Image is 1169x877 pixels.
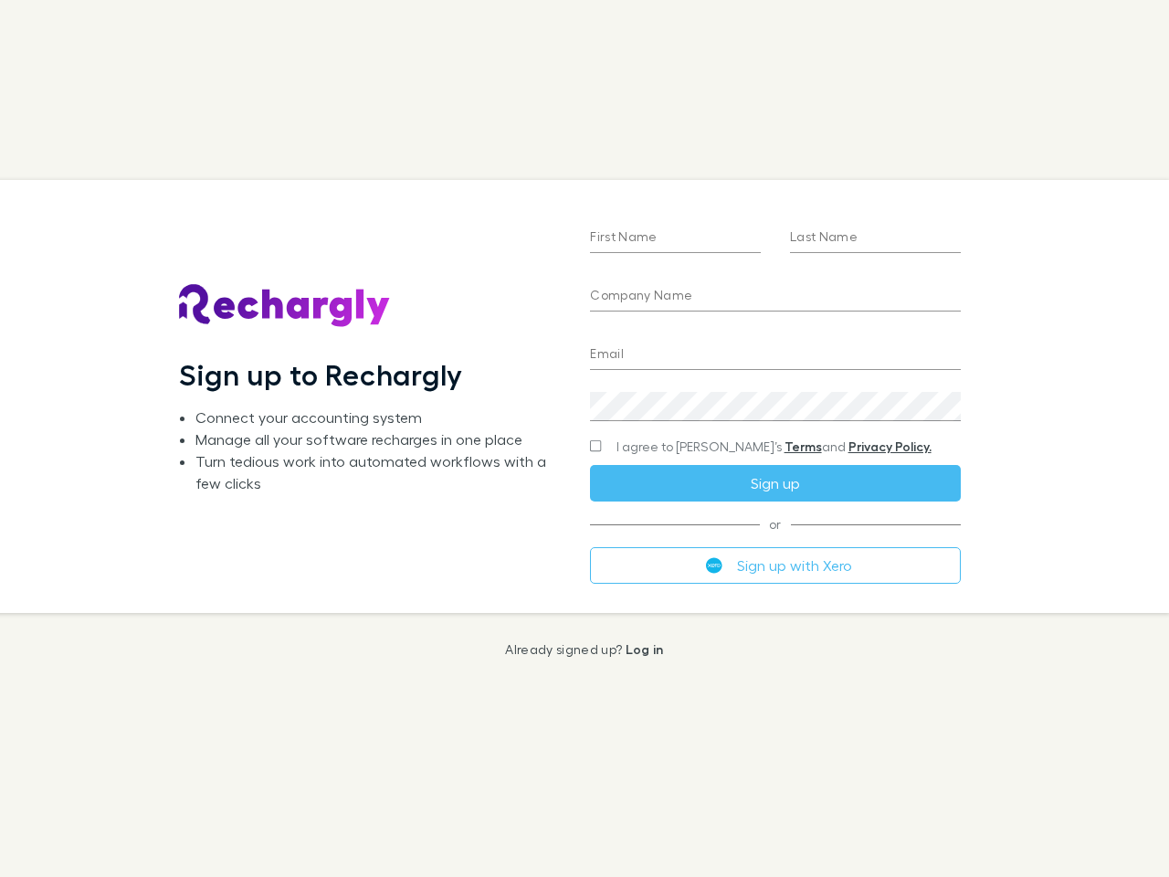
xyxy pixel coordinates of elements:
[616,438,932,456] span: I agree to [PERSON_NAME]’s and
[179,357,463,392] h1: Sign up to Rechargly
[590,547,960,584] button: Sign up with Xero
[848,438,932,454] a: Privacy Policy.
[590,465,960,502] button: Sign up
[195,450,561,494] li: Turn tedious work into automated workflows with a few clicks
[195,407,561,428] li: Connect your accounting system
[505,642,663,657] p: Already signed up?
[706,557,722,574] img: Xero's logo
[195,428,561,450] li: Manage all your software recharges in one place
[590,523,960,524] span: or
[626,641,664,657] a: Log in
[785,438,822,454] a: Terms
[179,284,391,328] img: Rechargly's Logo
